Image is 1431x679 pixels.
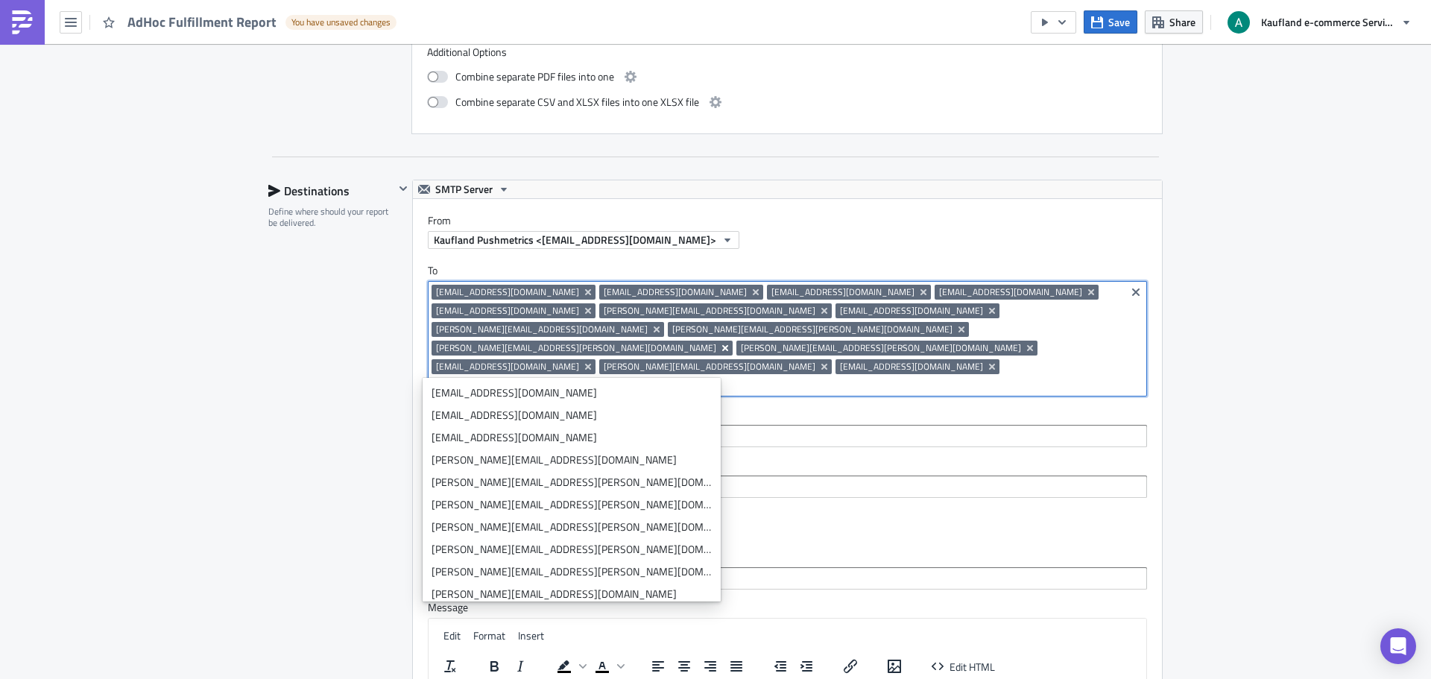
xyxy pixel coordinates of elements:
[10,10,34,34] img: PushMetrics
[651,322,664,337] button: Remove Tag
[436,286,579,298] span: [EMAIL_ADDRESS][DOMAIN_NAME]
[432,385,712,400] div: [EMAIL_ADDRESS][DOMAIN_NAME]
[818,359,832,374] button: Remove Tag
[435,180,493,198] span: SMTP Server
[394,180,412,198] button: Hide content
[428,550,1147,563] label: Subject
[455,68,614,86] span: Combine separate PDF files into one
[582,303,596,318] button: Remove Tag
[794,656,819,677] button: Increase indent
[698,656,723,677] button: Align right
[1108,14,1130,30] span: Save
[724,656,749,677] button: Justify
[741,342,1021,354] span: [PERSON_NAME][EMAIL_ADDRESS][PERSON_NAME][DOMAIN_NAME]
[1261,14,1395,30] span: Kaufland e-commerce Services GmbH & Co. KG
[882,656,907,677] button: Insert/edit image
[6,6,64,18] img: tableau_2
[127,13,278,31] span: AdHoc Fulfillment Report
[1226,10,1251,35] img: Avatar
[436,342,716,354] span: [PERSON_NAME][EMAIL_ADDRESS][PERSON_NAME][DOMAIN_NAME]
[604,286,747,298] span: [EMAIL_ADDRESS][DOMAIN_NAME]
[432,429,1142,443] input: Select em ail add ress
[1380,628,1416,664] div: Open Intercom Messenger
[1219,6,1420,39] button: Kaufland e-commerce Services GmbH & Co. KG
[428,601,1147,614] label: Message
[432,587,712,601] div: [PERSON_NAME][EMAIL_ADDRESS][DOMAIN_NAME]
[455,93,699,111] span: Combine separate CSV and XLSX files into one XLSX file
[645,656,671,677] button: Align left
[590,656,627,677] div: Text color
[955,322,969,337] button: Remove Tag
[428,214,1162,227] label: From
[432,452,712,467] div: [PERSON_NAME][EMAIL_ADDRESS][DOMAIN_NAME]
[436,323,648,335] span: [PERSON_NAME][EMAIL_ADDRESS][DOMAIN_NAME]
[413,180,515,198] button: SMTP Server
[518,628,544,643] span: Insert
[1084,10,1137,34] button: Save
[818,303,832,318] button: Remove Tag
[1085,285,1099,300] button: Remove Tag
[838,656,863,677] button: Insert/edit link
[986,303,999,318] button: Remove Tag
[481,656,507,677] button: Bold
[939,286,1082,298] span: [EMAIL_ADDRESS][DOMAIN_NAME]
[1169,14,1195,30] span: Share
[840,361,983,373] span: [EMAIL_ADDRESS][DOMAIN_NAME]
[432,497,712,512] div: [PERSON_NAME][EMAIL_ADDRESS][PERSON_NAME][DOMAIN_NAME]
[437,656,463,677] button: Clear formatting
[672,323,953,335] span: [PERSON_NAME][EMAIL_ADDRESS][PERSON_NAME][DOMAIN_NAME]
[950,658,995,674] span: Edit HTML
[268,206,394,229] div: Define where should your report be delivered.
[473,628,505,643] span: Format
[926,656,1001,677] button: Edit HTML
[508,656,533,677] button: Italic
[771,286,914,298] span: [EMAIL_ADDRESS][DOMAIN_NAME]
[434,232,716,247] span: Kaufland Pushmetrics <[EMAIL_ADDRESS][DOMAIN_NAME]>
[428,458,1147,472] label: BCC
[432,475,712,490] div: [PERSON_NAME][EMAIL_ADDRESS][PERSON_NAME][DOMAIN_NAME]
[436,361,579,373] span: [EMAIL_ADDRESS][DOMAIN_NAME]
[768,656,793,677] button: Decrease indent
[291,16,391,28] span: You have unsaved changes
[432,430,712,445] div: [EMAIL_ADDRESS][DOMAIN_NAME]
[432,408,712,423] div: [EMAIL_ADDRESS][DOMAIN_NAME]
[432,479,1142,494] input: Select em ail add ress
[427,45,1147,59] label: Additional Options
[917,285,931,300] button: Remove Tag
[719,341,733,356] button: Remove Tag
[840,305,983,317] span: [EMAIL_ADDRESS][DOMAIN_NAME]
[1145,10,1203,34] button: Share
[443,628,461,643] span: Edit
[423,378,721,601] ul: selectable options
[428,231,739,249] button: Kaufland Pushmetrics <[EMAIL_ADDRESS][DOMAIN_NAME]>
[986,359,999,374] button: Remove Tag
[582,285,596,300] button: Remove Tag
[552,656,589,677] div: Background color
[604,305,815,317] span: [PERSON_NAME][EMAIL_ADDRESS][DOMAIN_NAME]
[582,359,596,374] button: Remove Tag
[1127,283,1145,301] button: Clear selected items
[432,564,712,579] div: [PERSON_NAME][EMAIL_ADDRESS][PERSON_NAME][DOMAIN_NAME]
[428,408,1147,421] label: CC
[604,361,815,373] span: [PERSON_NAME][EMAIL_ADDRESS][DOMAIN_NAME]
[672,656,697,677] button: Align center
[432,519,712,534] div: [PERSON_NAME][EMAIL_ADDRESS][PERSON_NAME][DOMAIN_NAME]
[750,285,763,300] button: Remove Tag
[268,180,394,202] div: Destinations
[6,6,712,18] body: Rich Text Area. Press ALT-0 for help.
[432,542,712,557] div: [PERSON_NAME][EMAIL_ADDRESS][PERSON_NAME][DOMAIN_NAME]
[436,305,579,317] span: [EMAIL_ADDRESS][DOMAIN_NAME]
[428,264,1147,277] label: To
[1024,341,1037,356] button: Remove Tag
